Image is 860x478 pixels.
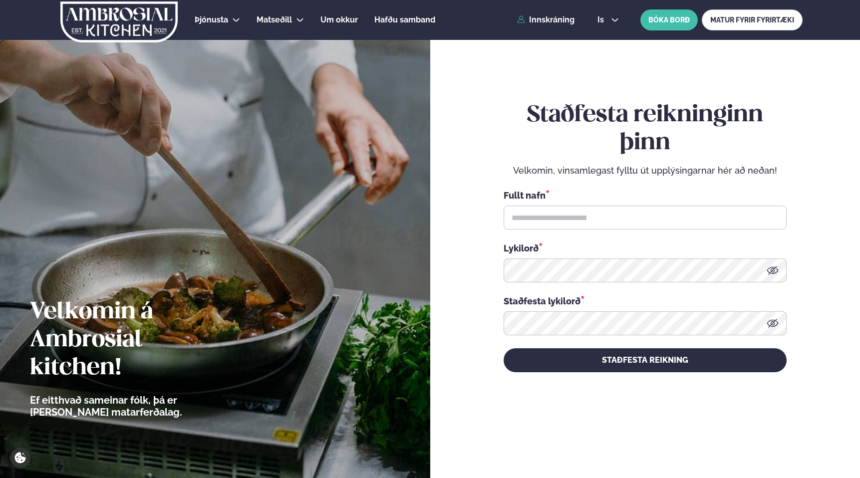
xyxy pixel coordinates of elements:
p: Ef eitthvað sameinar fólk, þá er [PERSON_NAME] matarferðalag. [30,394,237,418]
button: is [589,16,627,24]
img: logo [59,1,179,42]
a: MATUR FYRIR FYRIRTÆKI [702,9,803,30]
h2: Staðfesta reikninginn þinn [504,101,787,157]
h2: Velkomin á Ambrosial kitchen! [30,298,237,382]
span: Þjónusta [195,15,228,24]
span: is [597,16,607,24]
div: Fullt nafn [504,189,787,202]
a: Þjónusta [195,14,228,26]
a: Matseðill [257,14,292,26]
a: Innskráning [517,15,574,24]
span: Matseðill [257,15,292,24]
button: STAÐFESTA REIKNING [504,348,787,372]
div: Lykilorð [504,241,787,254]
span: Hafðu samband [374,15,435,24]
a: Cookie settings [10,448,30,468]
a: Hafðu samband [374,14,435,26]
p: Velkomin, vinsamlegast fylltu út upplýsingarnar hér að neðan! [504,165,787,177]
div: Staðfesta lykilorð [504,294,787,307]
a: Um okkur [320,14,358,26]
span: Um okkur [320,15,358,24]
button: BÓKA BORÐ [640,9,698,30]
